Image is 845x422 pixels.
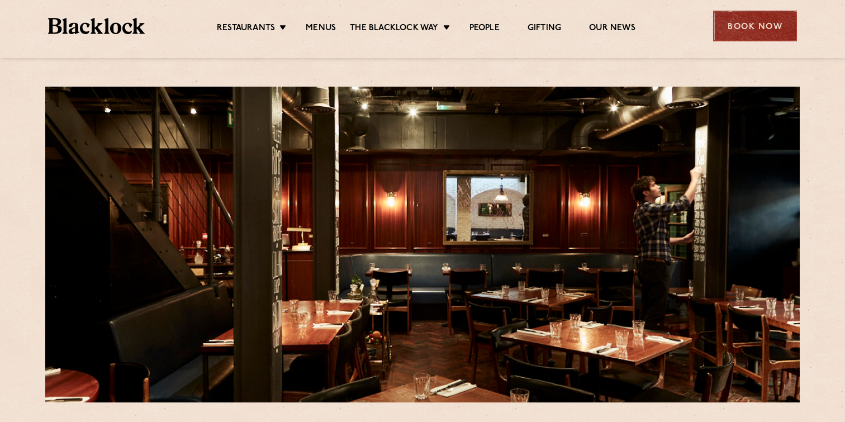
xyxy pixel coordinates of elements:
div: Book Now [713,11,797,41]
a: The Blacklock Way [350,23,438,35]
a: Our News [589,23,635,35]
a: Restaurants [217,23,275,35]
a: People [469,23,500,35]
img: BL_Textured_Logo-footer-cropped.svg [48,18,145,34]
a: Gifting [528,23,561,35]
a: Menus [306,23,336,35]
